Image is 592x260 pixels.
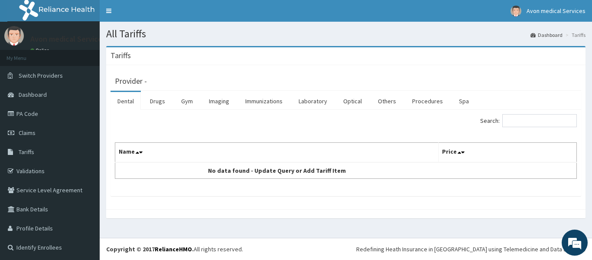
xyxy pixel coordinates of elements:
span: Dashboard [19,91,47,99]
a: RelianceHMO [155,245,192,253]
input: Search: [502,114,577,127]
span: Avon medical Services [527,7,585,15]
h3: Provider - [115,77,147,85]
img: User Image [4,26,24,46]
span: Claims [19,129,36,137]
a: Dental [111,92,141,110]
label: Search: [480,114,577,127]
td: No data found - Update Query or Add Tariff Item [115,162,439,179]
strong: Copyright © 2017 . [106,245,194,253]
a: Dashboard [530,31,563,39]
span: Tariffs [19,148,34,156]
h1: All Tariffs [106,28,585,39]
p: Avon medical Services [30,35,106,43]
a: Procedures [405,92,450,110]
a: Others [371,92,403,110]
a: Laboratory [292,92,334,110]
a: Spa [452,92,476,110]
a: Online [30,47,51,53]
a: Gym [174,92,200,110]
div: Redefining Heath Insurance in [GEOGRAPHIC_DATA] using Telemedicine and Data Science! [356,245,585,253]
a: Optical [336,92,369,110]
footer: All rights reserved. [100,238,592,260]
li: Tariffs [563,31,585,39]
h3: Tariffs [111,52,131,59]
th: Name [115,143,439,163]
img: User Image [511,6,521,16]
th: Price [438,143,577,163]
a: Immunizations [238,92,289,110]
a: Imaging [202,92,236,110]
a: Drugs [143,92,172,110]
span: Switch Providers [19,72,63,79]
